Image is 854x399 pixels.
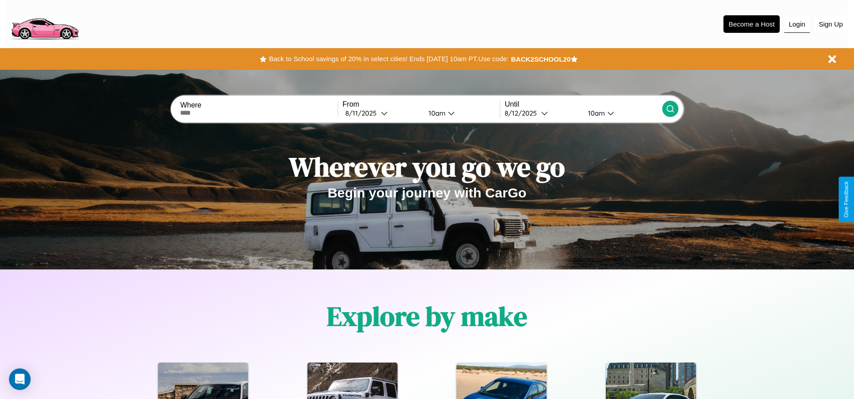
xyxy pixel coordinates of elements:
div: 10am [424,109,448,117]
div: Give Feedback [843,181,849,218]
label: Until [505,100,662,108]
button: Sign Up [814,16,847,32]
div: Open Intercom Messenger [9,368,31,390]
b: BACK2SCHOOL20 [511,55,571,63]
label: From [343,100,500,108]
div: 8 / 11 / 2025 [345,109,381,117]
h1: Explore by make [327,298,527,335]
div: 8 / 12 / 2025 [505,109,541,117]
label: Where [180,101,337,109]
button: Become a Host [723,15,780,33]
button: Back to School savings of 20% in select cities! Ends [DATE] 10am PT.Use code: [267,53,511,65]
img: logo [7,4,82,42]
button: 10am [581,108,662,118]
button: 10am [421,108,500,118]
button: Login [784,16,810,33]
div: 10am [583,109,607,117]
button: 8/11/2025 [343,108,421,118]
